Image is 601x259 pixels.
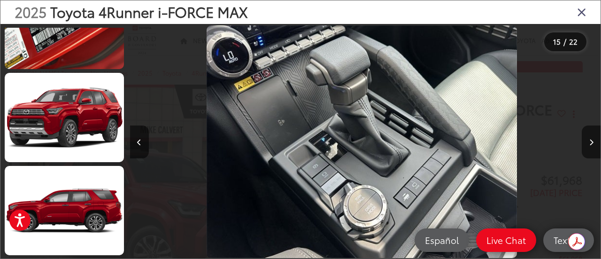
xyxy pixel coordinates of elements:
[207,25,517,259] img: 2025 Toyota 4Runner i-FORCE MAX Limited i-FORCE MAX
[50,1,248,22] span: Toyota 4Runner i-FORCE MAX
[3,165,125,256] img: 2025 Toyota 4Runner i-FORCE MAX Limited i-FORCE MAX
[569,36,578,47] span: 22
[482,234,531,246] span: Live Chat
[3,72,125,163] img: 2025 Toyota 4Runner i-FORCE MAX Limited i-FORCE MAX
[420,234,463,246] span: Español
[577,6,586,18] i: Close gallery
[549,234,588,246] span: Text Us
[415,228,469,252] a: Español
[126,25,597,259] div: 2025 Toyota 4Runner i-FORCE MAX Limited i-FORCE MAX 14
[476,228,536,252] a: Live Chat
[15,1,46,22] span: 2025
[582,126,601,158] button: Next image
[562,39,567,45] span: /
[543,228,594,252] a: Text Us
[130,126,149,158] button: Previous image
[553,36,561,47] span: 15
